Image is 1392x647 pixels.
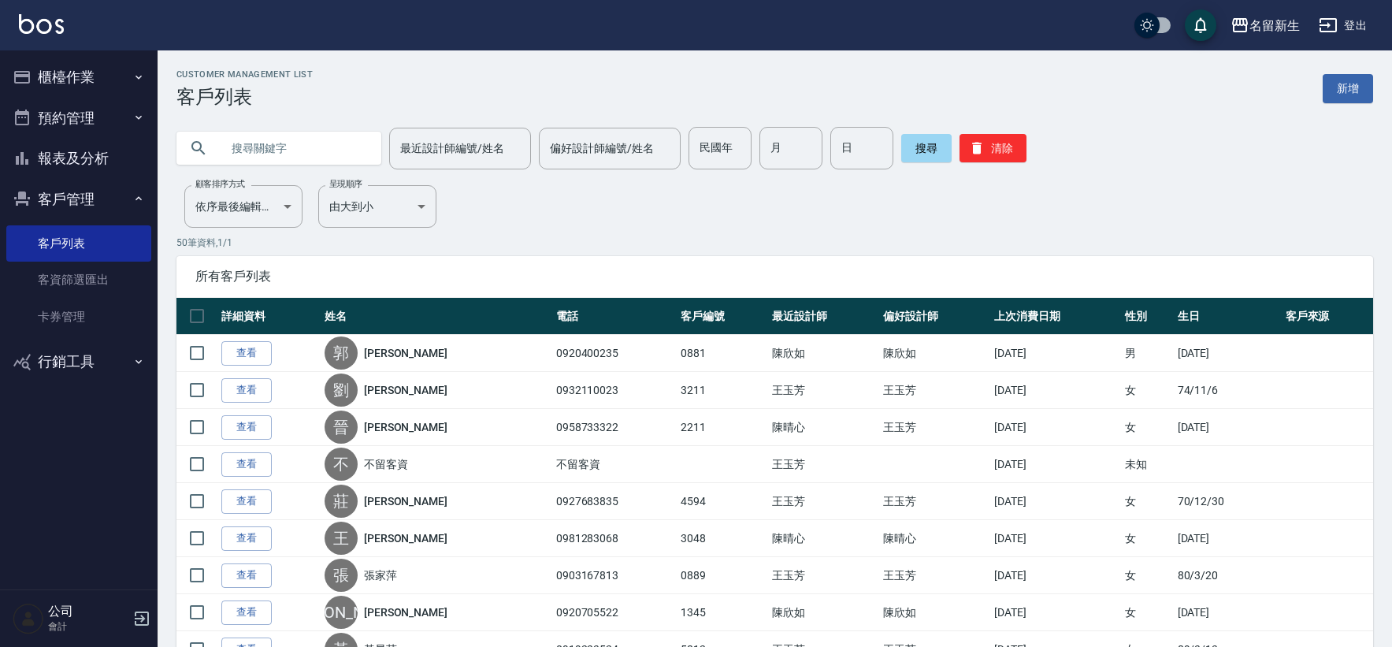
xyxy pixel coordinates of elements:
[221,526,272,551] a: 查看
[768,372,879,409] td: 王玉芳
[364,419,447,435] a: [PERSON_NAME]
[325,596,358,629] div: [PERSON_NAME]
[1121,335,1174,372] td: 男
[552,298,677,335] th: 電話
[1121,594,1174,631] td: 女
[990,446,1121,483] td: [DATE]
[1121,298,1174,335] th: 性別
[768,335,879,372] td: 陳欣如
[1312,11,1373,40] button: 登出
[677,335,768,372] td: 0881
[1185,9,1216,41] button: save
[364,530,447,546] a: [PERSON_NAME]
[176,236,1373,250] p: 50 筆資料, 1 / 1
[6,299,151,335] a: 卡券管理
[364,604,447,620] a: [PERSON_NAME]
[221,601,272,625] a: 查看
[325,448,358,481] div: 不
[1174,335,1282,372] td: [DATE]
[325,337,358,370] div: 郭
[1121,409,1174,446] td: 女
[364,456,408,472] a: 不留客資
[677,483,768,520] td: 4594
[176,69,313,80] h2: Customer Management List
[48,604,128,619] h5: 公司
[768,483,879,520] td: 王玉芳
[19,14,64,34] img: Logo
[990,298,1121,335] th: 上次消費日期
[1174,520,1282,557] td: [DATE]
[221,489,272,514] a: 查看
[364,493,447,509] a: [PERSON_NAME]
[552,446,677,483] td: 不留客資
[552,335,677,372] td: 0920400235
[1121,483,1174,520] td: 女
[325,485,358,518] div: 莊
[221,341,272,366] a: 查看
[6,262,151,298] a: 客資篩選匯出
[1121,557,1174,594] td: 女
[879,409,990,446] td: 王玉芳
[329,178,362,190] label: 呈現順序
[221,127,369,169] input: 搜尋關鍵字
[1174,298,1282,335] th: 生日
[325,559,358,592] div: 張
[768,446,879,483] td: 王玉芳
[217,298,321,335] th: 詳細資料
[552,409,677,446] td: 0958733322
[768,409,879,446] td: 陳晴心
[195,178,245,190] label: 顧客排序方式
[960,134,1026,162] button: 清除
[768,594,879,631] td: 陳欣如
[1121,372,1174,409] td: 女
[6,179,151,220] button: 客戶管理
[879,594,990,631] td: 陳欣如
[6,98,151,139] button: 預約管理
[677,409,768,446] td: 2211
[6,57,151,98] button: 櫃檯作業
[879,335,990,372] td: 陳欣如
[990,520,1121,557] td: [DATE]
[1121,446,1174,483] td: 未知
[1174,372,1282,409] td: 74/11/6
[364,345,447,361] a: [PERSON_NAME]
[13,603,44,634] img: Person
[768,298,879,335] th: 最近設計師
[221,415,272,440] a: 查看
[1249,16,1300,35] div: 名留新生
[552,520,677,557] td: 0981283068
[552,557,677,594] td: 0903167813
[990,372,1121,409] td: [DATE]
[901,134,952,162] button: 搜尋
[1282,298,1373,335] th: 客戶來源
[1224,9,1306,42] button: 名留新生
[195,269,1354,284] span: 所有客戶列表
[879,520,990,557] td: 陳晴心
[990,335,1121,372] td: [DATE]
[318,185,436,228] div: 由大到小
[325,522,358,555] div: 王
[879,298,990,335] th: 偏好設計師
[221,563,272,588] a: 查看
[677,372,768,409] td: 3211
[176,86,313,108] h3: 客戶列表
[1174,557,1282,594] td: 80/3/20
[768,520,879,557] td: 陳晴心
[184,185,303,228] div: 依序最後編輯時間
[879,483,990,520] td: 王玉芳
[6,341,151,382] button: 行銷工具
[6,225,151,262] a: 客戶列表
[1174,483,1282,520] td: 70/12/30
[364,382,447,398] a: [PERSON_NAME]
[879,557,990,594] td: 王玉芳
[552,594,677,631] td: 0920705522
[990,483,1121,520] td: [DATE]
[879,372,990,409] td: 王玉芳
[48,619,128,634] p: 會計
[221,452,272,477] a: 查看
[677,594,768,631] td: 1345
[221,378,272,403] a: 查看
[321,298,552,335] th: 姓名
[990,409,1121,446] td: [DATE]
[552,483,677,520] td: 0927683835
